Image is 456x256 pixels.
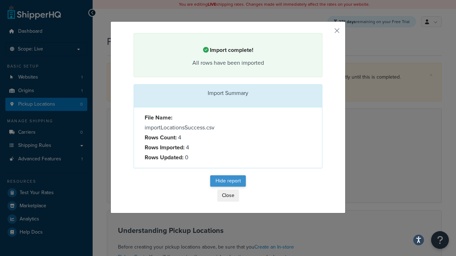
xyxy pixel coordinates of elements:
strong: File Name: [145,113,172,122]
h4: Import complete! [143,46,313,54]
div: All rows have been imported [143,58,313,68]
strong: Rows Count: [145,133,177,142]
h3: Import Summary [139,90,317,96]
button: Close [217,190,239,202]
strong: Rows Imported: [145,143,185,151]
div: importLocationsSuccess.csv 4 4 0 [139,113,228,162]
strong: Rows Updated: [145,153,183,161]
button: Hide report [210,175,246,187]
